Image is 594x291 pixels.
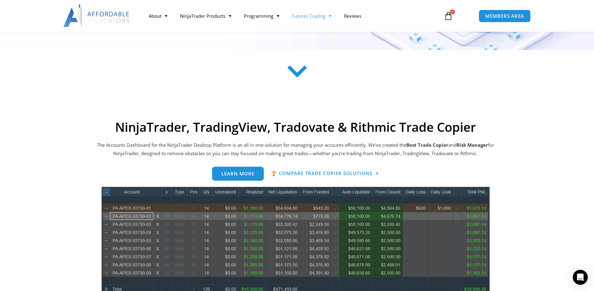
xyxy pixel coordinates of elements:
[286,9,338,23] a: Futures Trading
[450,9,455,14] span: 0
[435,7,462,25] a: 0
[573,270,588,285] div: Open Intercom Messenger
[63,5,130,27] img: LogoAI | Affordable Indicators – NinjaTrader
[142,9,437,23] nav: Menu
[174,9,238,23] a: NinjaTrader Products
[238,9,286,23] a: Programming
[406,142,448,148] b: Best Trade Copier
[221,171,254,176] span: Learn more
[96,120,495,135] h2: NinjaTrader, TradingView, Tradovate & Rithmic Trade Copier
[271,167,379,181] a: 🏆 Compare Trade Copier Solutions
[271,171,372,176] span: 🏆 Compare Trade Copier Solutions
[456,142,488,148] strong: Risk Manager
[142,9,174,23] a: About
[212,167,264,181] a: Learn more
[96,141,495,158] p: The Accounts Dashboard for the NinjaTrader Desktop Platform is an all in one solution for managin...
[338,9,368,23] a: Reviews
[479,10,531,22] a: MEMBERS AREA
[485,14,524,18] span: MEMBERS AREA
